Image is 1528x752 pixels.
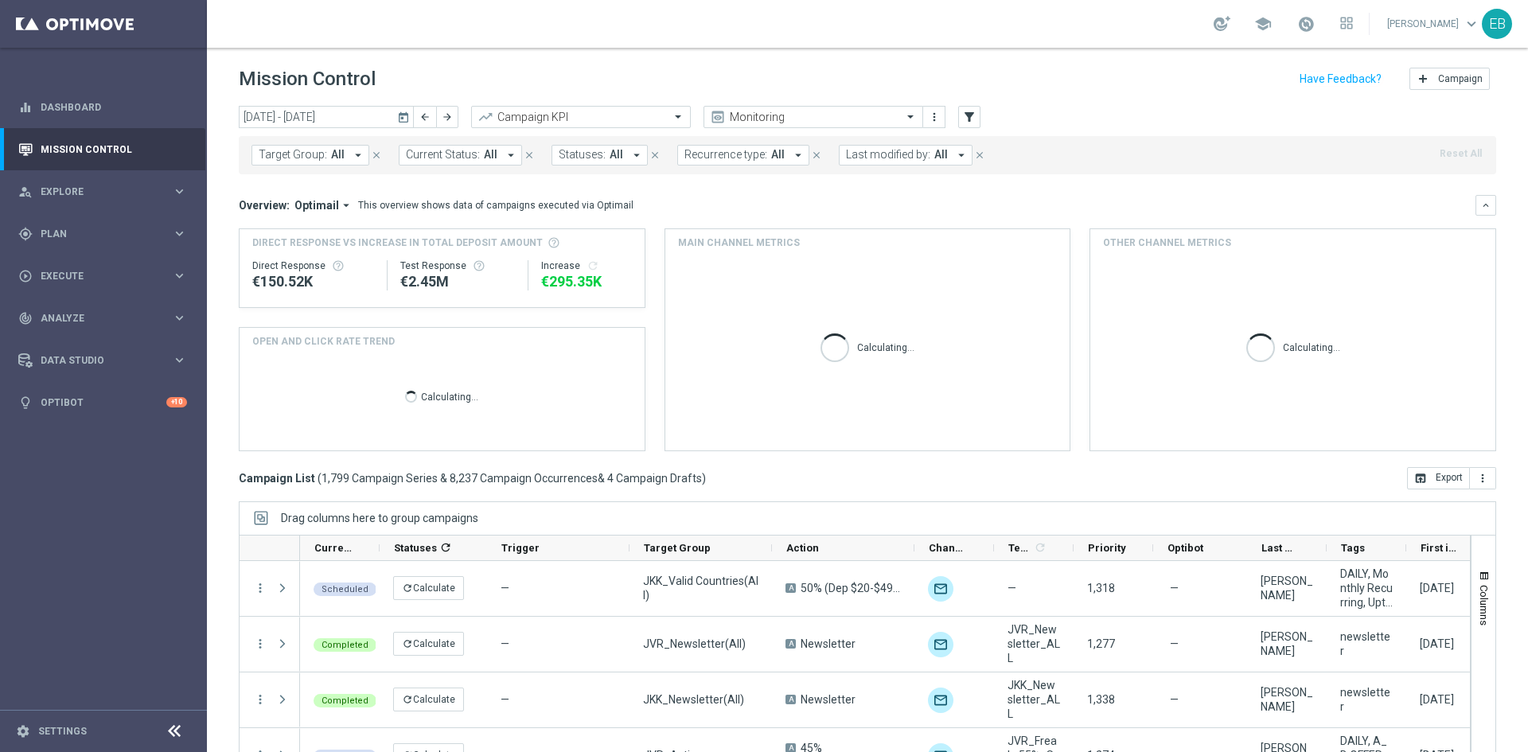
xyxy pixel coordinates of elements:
[954,148,969,162] i: arrow_drop_down
[1008,678,1060,721] span: JKK_Newsletter_ALL
[414,106,436,128] button: arrow_back
[18,128,187,170] div: Mission Control
[501,582,509,594] span: —
[791,148,805,162] i: arrow_drop_down
[318,471,322,485] span: (
[1261,542,1300,554] span: Last Modified By
[294,198,339,212] span: Optimail
[253,692,267,707] button: more_vert
[239,106,414,128] input: Select date range
[18,312,188,325] button: track_changes Analyze keyboard_arrow_right
[785,639,796,649] span: A
[598,472,605,485] span: &
[771,148,785,162] span: All
[926,107,942,127] button: more_vert
[1407,467,1470,489] button: open_in_browser Export
[1170,581,1179,595] span: —
[1008,581,1016,595] span: —
[314,637,376,652] colored-tag: Completed
[1170,692,1179,707] span: —
[172,226,187,241] i: keyboard_arrow_right
[471,106,691,128] ng-select: Campaign KPI
[239,471,706,485] h3: Campaign List
[18,396,188,409] button: lightbulb Optibot +10
[1341,542,1365,554] span: Tags
[839,145,973,166] button: Last modified by: All arrow_drop_down
[406,148,480,162] span: Current Status:
[1409,68,1490,90] button: add Campaign
[801,637,856,651] span: Newsletter
[397,110,411,124] i: today
[1482,9,1512,39] div: EB
[702,471,706,485] span: )
[1261,629,1313,658] div: Judith Ratau
[41,314,172,323] span: Analyze
[394,542,437,554] span: Statuses
[18,269,33,283] i: play_circle_outline
[18,185,188,198] button: person_search Explore keyboard_arrow_right
[552,145,648,166] button: Statuses: All arrow_drop_down
[393,688,464,711] button: refreshCalculate
[253,581,267,595] button: more_vert
[41,86,187,128] a: Dashboard
[1103,236,1231,250] h4: Other channel metrics
[18,353,172,368] div: Data Studio
[1407,471,1496,484] multiple-options-button: Export to CSV
[1261,685,1313,714] div: Judith Ratau
[172,184,187,199] i: keyboard_arrow_right
[1088,542,1126,554] span: Priority
[400,272,515,291] div: €2,451,266
[607,471,702,485] span: 4 Campaign Drafts
[437,539,452,556] span: Calculate column
[1031,539,1047,556] span: Calculate column
[928,688,953,713] img: Optimail
[541,259,631,272] div: Increase
[1261,574,1313,602] div: Elaine Pillay
[18,269,172,283] div: Execute
[252,272,374,291] div: €150,521
[643,574,758,602] span: JKK_Valid Countries(All)
[240,561,300,617] div: Press SPACE to select this row.
[402,583,413,594] i: refresh
[704,106,923,128] ng-select: Monitoring
[41,187,172,197] span: Explore
[18,228,188,240] button: gps_fixed Plan keyboard_arrow_right
[18,395,33,410] i: lightbulb
[18,354,188,367] div: Data Studio keyboard_arrow_right
[1470,467,1496,489] button: more_vert
[439,541,452,554] i: refresh
[1087,693,1115,706] span: 1,338
[172,353,187,368] i: keyboard_arrow_right
[351,148,365,162] i: arrow_drop_down
[38,727,87,736] a: Settings
[18,185,172,199] div: Explore
[252,259,374,272] div: Direct Response
[1283,339,1340,354] p: Calculating...
[522,146,536,164] button: close
[41,128,187,170] a: Mission Control
[331,148,345,162] span: All
[710,109,726,125] i: preview
[928,111,941,123] i: more_vert
[240,672,300,728] div: Press SPACE to select this row.
[253,637,267,651] button: more_vert
[974,150,985,161] i: close
[166,397,187,407] div: +10
[1475,195,1496,216] button: keyboard_arrow_down
[1034,541,1047,554] i: refresh
[1170,637,1179,651] span: —
[314,581,376,596] colored-tag: Scheduled
[786,542,819,554] span: Action
[1300,73,1382,84] input: Have Feedback?
[785,583,796,593] span: A
[18,101,188,114] button: equalizer Dashboard
[18,143,188,156] button: Mission Control
[41,229,172,239] span: Plan
[643,692,744,707] span: JKK_Newsletter(All)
